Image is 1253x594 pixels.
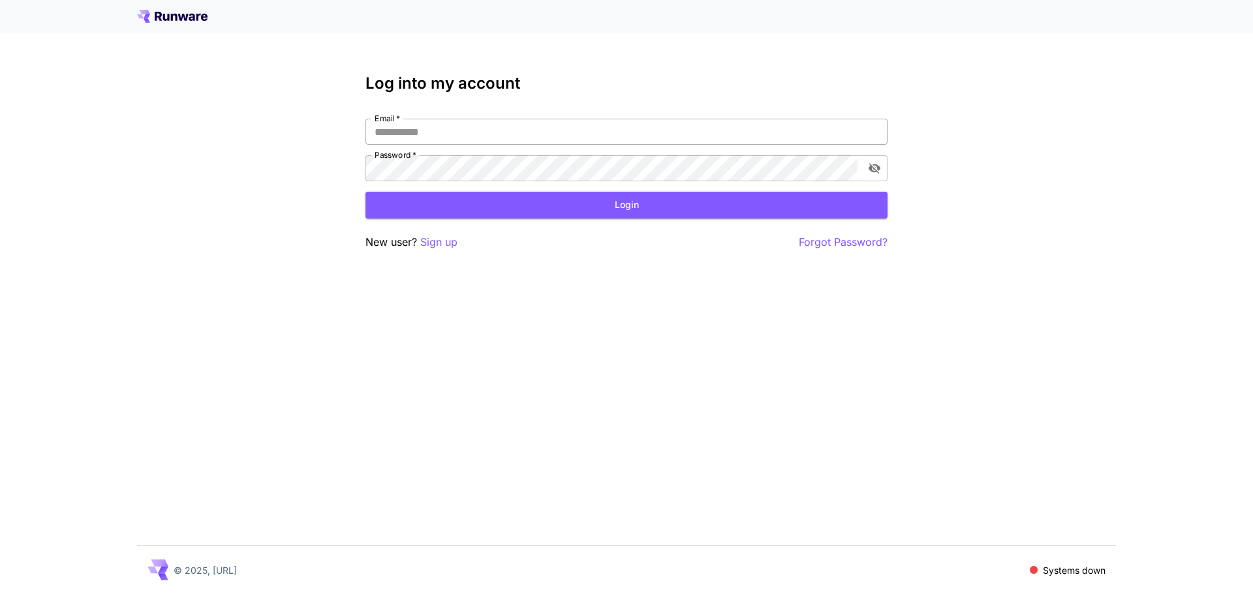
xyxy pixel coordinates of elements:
h3: Log into my account [365,74,888,93]
label: Password [375,149,416,160]
p: © 2025, [URL] [174,563,237,577]
p: New user? [365,234,457,250]
button: Sign up [420,234,457,250]
button: Forgot Password? [799,234,888,250]
label: Email [375,113,400,124]
button: Login [365,192,888,218]
button: toggle password visibility [863,156,886,180]
p: Systems down [1043,563,1106,577]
